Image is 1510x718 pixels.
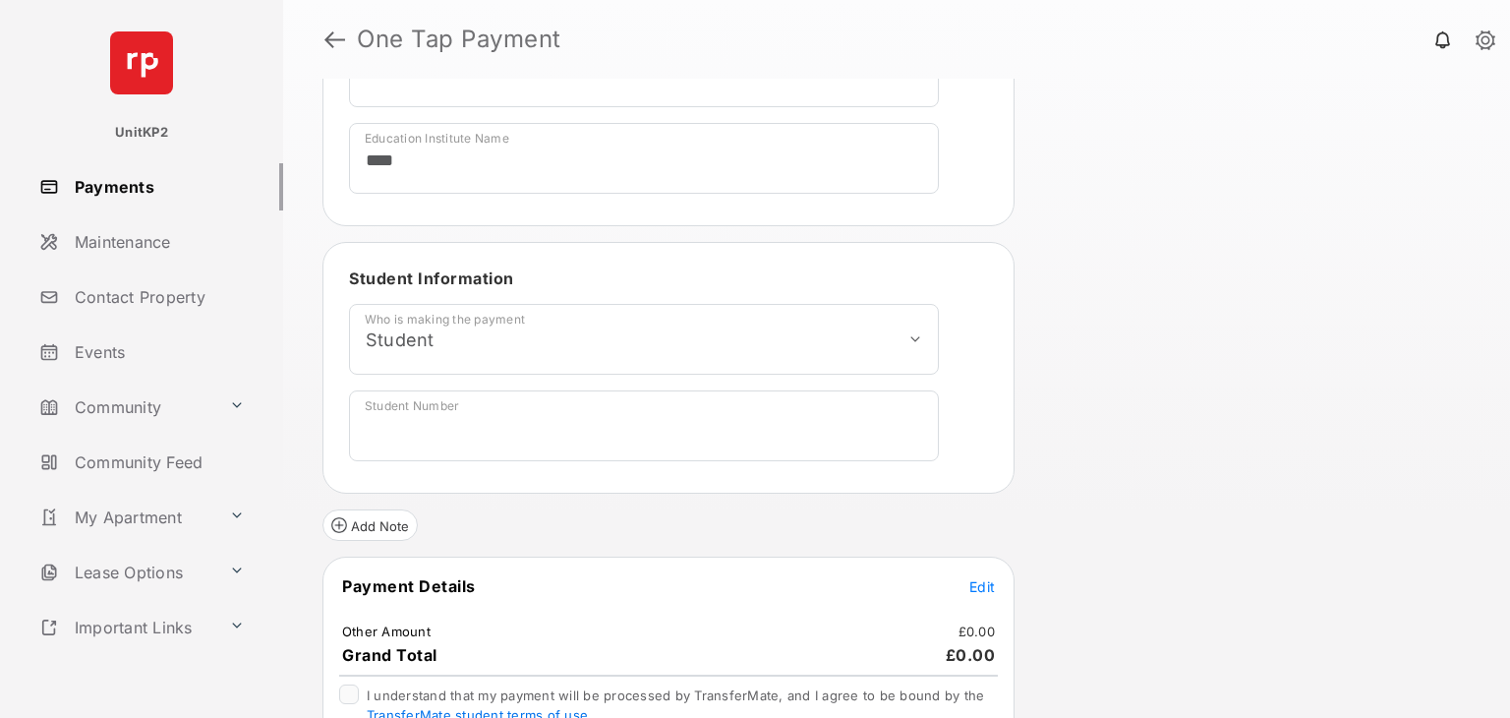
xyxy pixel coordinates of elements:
a: Maintenance [31,218,283,266]
a: Payments [31,163,283,210]
a: Events [31,329,283,376]
strong: One Tap Payment [357,28,561,51]
span: Student Information [349,269,514,288]
img: svg+xml;base64,PHN2ZyB4bWxucz0iaHR0cDovL3d3dy53My5vcmcvMjAwMC9zdmciIHdpZHRoPSI2NCIgaGVpZ2h0PSI2NC... [110,31,173,94]
a: Community Feed [31,439,283,486]
a: Community [31,384,221,431]
a: Lease Options [31,549,221,596]
p: UnitKP2 [115,123,168,143]
td: £0.00 [958,623,996,640]
button: Add Note [322,509,418,541]
span: Edit [969,578,995,595]
span: Payment Details [342,576,476,596]
td: Other Amount [341,623,432,640]
a: My Apartment [31,494,221,541]
span: Grand Total [342,645,437,665]
span: £0.00 [946,645,996,665]
a: Contact Property [31,273,283,321]
button: Edit [969,576,995,596]
a: Important Links [31,604,221,651]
